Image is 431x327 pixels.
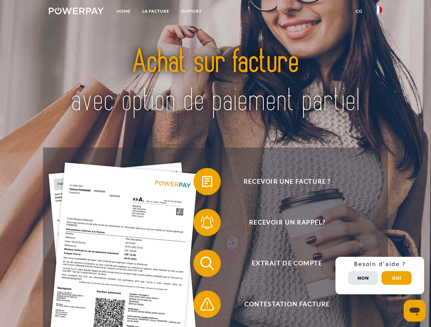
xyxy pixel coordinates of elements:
button: Extrait de compte [193,250,371,277]
a: Support [175,5,207,17]
span: Recevoir une facture ? [203,168,371,195]
span: Contestation Facture [203,291,371,318]
h3: Besoin d’aide ? [340,261,420,268]
button: Recevoir une facture ? [193,168,371,195]
span: Extrait de compte [203,250,371,277]
img: title-powerpay_fr.svg [65,33,366,130]
a: Home [111,5,137,17]
button: Oui [382,271,412,285]
img: fr [374,6,382,14]
button: Recevoir un rappel? [193,209,371,236]
div: Schnellhilfe [335,257,424,294]
button: Non [348,271,378,285]
img: qb_warning.svg [199,296,216,313]
a: LA FACTURE [137,5,175,17]
button: Contestation Facture [193,291,371,318]
img: logo-powerpay-white.svg [49,7,104,14]
iframe: Bouton de lancement de la fenêtre de messagerie [404,300,426,322]
img: qb_bill.svg [199,173,216,190]
span: Recevoir un rappel? [203,209,371,236]
img: qb_bell.svg [199,214,216,231]
a: CG [350,5,368,17]
img: qb_search.svg [199,255,216,272]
